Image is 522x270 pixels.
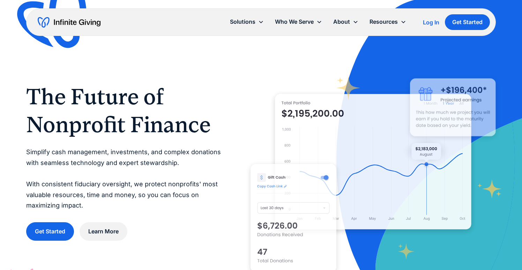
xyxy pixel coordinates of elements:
[80,222,127,241] a: Learn More
[477,179,502,198] img: fundraising star
[230,17,255,27] div: Solutions
[224,14,269,29] div: Solutions
[275,94,471,230] img: nonprofit donation platform
[364,14,412,29] div: Resources
[445,14,490,30] a: Get Started
[275,17,314,27] div: Who We Serve
[333,17,350,27] div: About
[423,20,439,25] div: Log In
[370,17,398,27] div: Resources
[26,222,74,241] a: Get Started
[328,14,364,29] div: About
[423,18,439,27] a: Log In
[269,14,328,29] div: Who We Serve
[26,147,223,211] p: Simplify cash management, investments, and complex donations with seamless technology and expert ...
[26,83,223,138] h1: The Future of Nonprofit Finance
[38,17,100,28] a: home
